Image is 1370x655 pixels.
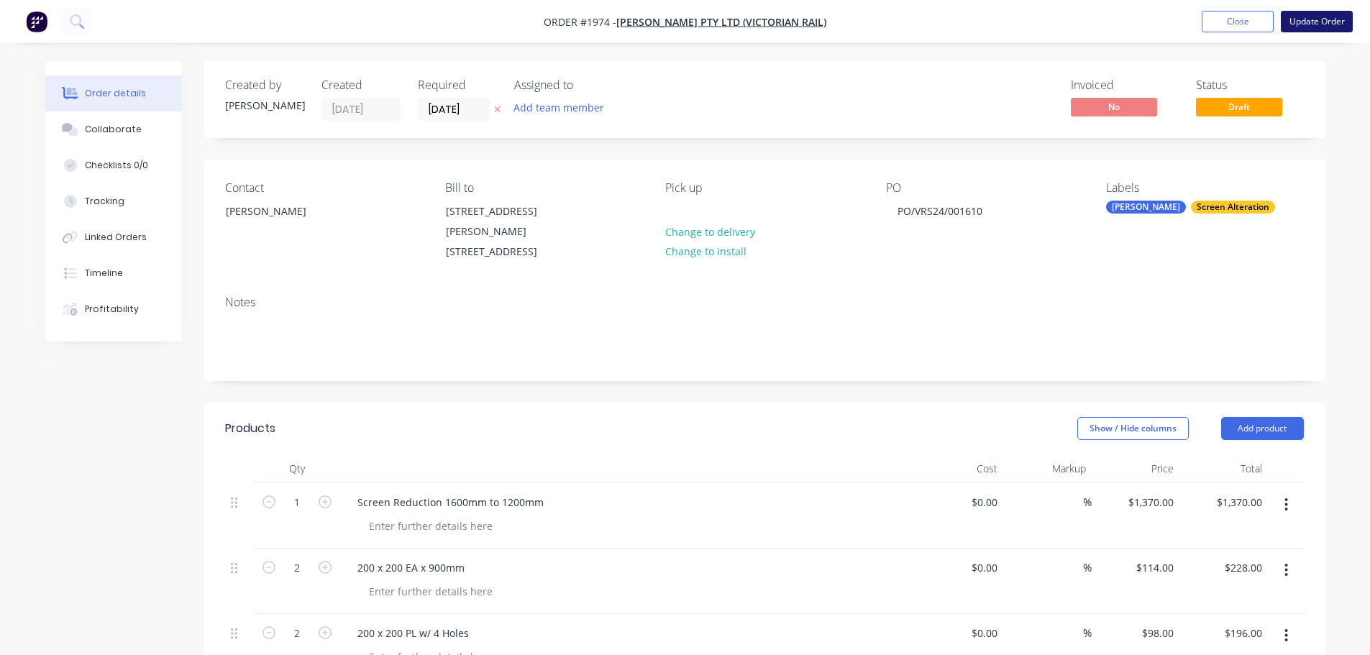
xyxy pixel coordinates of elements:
[1003,454,1092,483] div: Markup
[45,75,182,111] button: Order details
[45,147,182,183] button: Checklists 0/0
[226,201,345,221] div: [PERSON_NAME]
[616,15,826,29] a: [PERSON_NAME] PTY LTD (VICTORIAN RAIL)
[446,201,565,221] div: [STREET_ADDRESS]
[1106,201,1186,214] div: [PERSON_NAME]
[225,78,304,92] div: Created by
[514,78,658,92] div: Assigned to
[26,11,47,32] img: Factory
[1179,454,1268,483] div: Total
[45,219,182,255] button: Linked Orders
[225,181,422,195] div: Contact
[446,221,565,262] div: [PERSON_NAME][STREET_ADDRESS]
[1196,78,1304,92] div: Status
[886,181,1083,195] div: PO
[544,15,616,29] span: Order #1974 -
[886,201,994,221] div: PO/VRS24/001610
[85,87,146,100] div: Order details
[346,492,555,513] div: Screen Reduction 1600mm to 1200mm
[445,181,642,195] div: Bill to
[1071,78,1179,92] div: Invoiced
[214,201,357,247] div: [PERSON_NAME]
[1092,454,1180,483] div: Price
[1083,625,1092,641] span: %
[1196,98,1282,116] span: Draft
[45,111,182,147] button: Collaborate
[85,267,123,280] div: Timeline
[1083,494,1092,510] span: %
[346,557,476,578] div: 200 x 200 EA x 900mm
[434,201,577,262] div: [STREET_ADDRESS][PERSON_NAME][STREET_ADDRESS]
[1281,11,1353,32] button: Update Order
[85,231,147,244] div: Linked Orders
[321,78,401,92] div: Created
[346,623,480,643] div: 200 x 200 PL w/ 4 Holes
[506,98,611,117] button: Add team member
[1191,201,1275,214] div: Screen Alteration
[1071,98,1157,116] span: No
[418,78,497,92] div: Required
[85,159,148,172] div: Checklists 0/0
[225,98,304,113] div: [PERSON_NAME]
[85,123,142,136] div: Collaborate
[45,291,182,327] button: Profitability
[254,454,340,483] div: Qty
[665,181,862,195] div: Pick up
[225,296,1304,309] div: Notes
[514,98,612,117] button: Add team member
[85,303,139,316] div: Profitability
[45,183,182,219] button: Tracking
[1106,181,1303,195] div: Labels
[657,242,754,261] button: Change to install
[915,454,1004,483] div: Cost
[657,221,762,241] button: Change to delivery
[1077,417,1189,440] button: Show / Hide columns
[85,195,124,208] div: Tracking
[1202,11,1274,32] button: Close
[1221,417,1304,440] button: Add product
[45,255,182,291] button: Timeline
[225,420,275,437] div: Products
[1083,559,1092,576] span: %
